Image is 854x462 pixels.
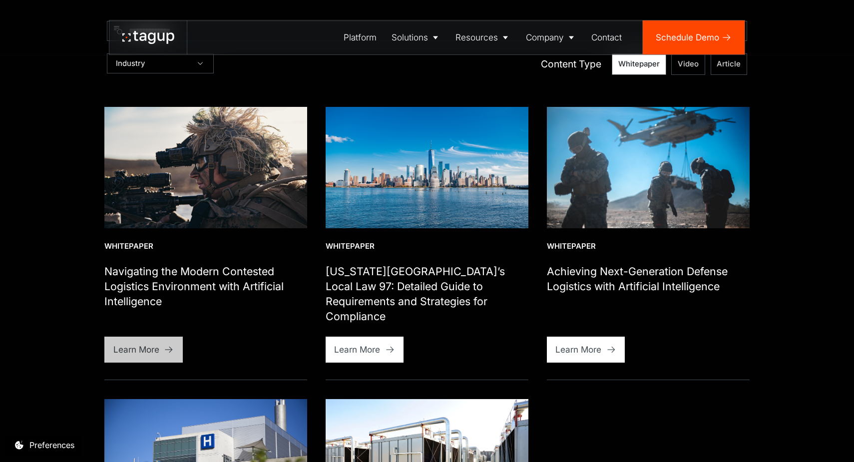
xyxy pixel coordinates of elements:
div: Preferences [29,439,74,451]
a: Schedule Demo [643,20,745,54]
a: Resources [448,20,518,54]
span: Whitepaper [618,59,660,69]
div: Resources [455,31,498,44]
a: Platform [336,20,384,54]
div: Industry [107,53,214,73]
h1: Navigating the Modern Contested Logistics Environment with Artificial Intelligence [104,264,307,309]
span: Video [678,59,699,69]
a: Learn More [547,337,625,362]
div: Schedule Demo [656,31,719,44]
div: Whitepaper [104,241,307,252]
a: Company [518,20,584,54]
a: Learn More [104,337,182,362]
div: Content Type [541,57,601,71]
div: Learn More [555,343,601,356]
h1: Achieving Next-Generation Defense Logistics with Artificial Intelligence [547,264,749,294]
div: Whitepaper [547,241,749,252]
div: Learn More [334,343,380,356]
img: U.S. Marine Corps photo by Cpl. Aziza Kamuhanda_231002-M-AK118-1086 [104,107,307,228]
span: Article [717,59,741,69]
div: Platform [344,31,377,44]
div: Contact [591,31,622,44]
a: Learn More [326,337,404,362]
div: Whitepaper [326,241,528,252]
div: Solutions [392,31,428,44]
h1: [US_STATE][GEOGRAPHIC_DATA]’s Local Law 97: Detailed Guide to Requirements and Strategies for Com... [326,264,528,324]
img: landing support specialists insert and extract assets in terrain, photo by Sgt. Conner Robbins [547,107,749,228]
div: Learn More [113,343,159,356]
a: Solutions [384,20,448,54]
a: Contact [584,20,630,54]
div: Company [526,31,564,44]
div: Industry [116,59,145,68]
